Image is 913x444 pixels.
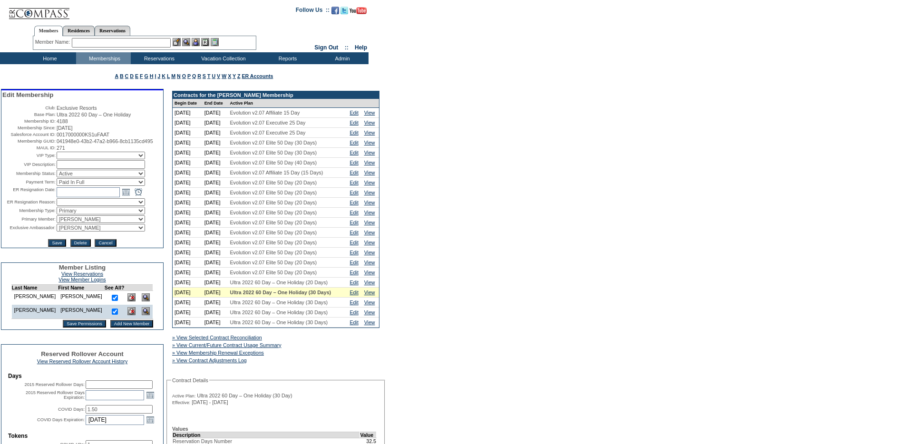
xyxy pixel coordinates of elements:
[173,308,203,318] td: [DATE]
[350,110,359,116] a: Edit
[173,228,203,238] td: [DATE]
[230,270,317,275] span: Evolution v2.07 Elite 50 Day (20 Days)
[230,200,317,205] span: Evolution v2.07 Elite 50 Day (20 Days)
[230,160,317,165] span: Evolution v2.07 Elite 50 Day (40 Days)
[314,44,338,51] a: Sign Out
[173,148,203,158] td: [DATE]
[364,190,375,195] a: View
[127,293,136,301] img: Delete
[135,73,138,79] a: E
[230,230,317,235] span: Evolution v2.07 Elite 50 Day (20 Days)
[203,258,228,268] td: [DATE]
[192,399,228,405] span: [DATE] - [DATE]
[203,198,228,208] td: [DATE]
[57,125,73,131] span: [DATE]
[350,130,359,135] a: Edit
[203,228,228,238] td: [DATE]
[350,240,359,245] a: Edit
[364,110,375,116] a: View
[172,393,195,399] span: Active Plan:
[173,208,203,218] td: [DATE]
[230,319,328,325] span: Ultra 2022 60 Day – One Holiday (30 Days)
[58,407,85,412] label: COVID Days:
[350,140,359,145] a: Edit
[364,299,375,305] a: View
[105,285,125,291] td: See All?
[331,10,339,15] a: Become our fan on Facebook
[76,52,131,64] td: Memberships
[173,38,181,46] img: b_edit.gif
[155,73,156,79] a: I
[150,73,154,79] a: H
[2,91,53,98] span: Edit Membership
[167,73,170,79] a: L
[233,73,236,79] a: Y
[145,390,155,400] a: Open the calendar popup.
[173,278,203,288] td: [DATE]
[364,250,375,255] a: View
[11,305,58,319] td: [PERSON_NAME]
[59,264,106,271] span: Member Listing
[211,38,219,46] img: b_calculator.gif
[172,357,247,363] a: » View Contract Adjustments Log
[350,280,359,285] a: Edit
[57,132,109,137] span: 0017000000KS1uFAAT
[173,128,203,138] td: [DATE]
[115,73,118,79] a: A
[350,309,359,315] a: Edit
[230,130,306,135] span: Evolution v2.07 Executive 25 Day
[173,432,360,438] td: Description
[2,145,56,151] td: MAUL ID:
[172,350,264,356] a: » View Membership Renewal Exceptions
[145,415,155,425] a: Open the calendar popup.
[222,73,226,79] a: W
[364,170,375,175] a: View
[207,73,211,79] a: T
[2,160,56,169] td: VIP Description:
[2,125,56,131] td: Membership Since:
[140,73,143,79] a: F
[35,38,72,46] div: Member Name:
[61,271,103,277] a: View Reservations
[350,210,359,215] a: Edit
[203,298,228,308] td: [DATE]
[203,308,228,318] td: [DATE]
[203,73,206,79] a: S
[110,320,154,328] input: Add New Member
[230,309,328,315] span: Ultra 2022 60 Day – One Holiday (30 Days)
[34,26,63,36] a: Members
[37,417,85,422] label: COVID Days Expiration:
[173,158,203,168] td: [DATE]
[230,260,317,265] span: Evolution v2.07 Elite 50 Day (20 Days)
[203,278,228,288] td: [DATE]
[355,44,367,51] a: Help
[203,268,228,278] td: [DATE]
[57,118,68,124] span: 4188
[364,150,375,155] a: View
[192,38,200,46] img: Impersonate
[350,200,359,205] a: Edit
[350,290,359,295] a: Edit
[203,158,228,168] td: [DATE]
[2,152,56,159] td: VIP Type:
[63,320,106,328] input: Save Permissions
[192,73,196,79] a: Q
[182,38,190,46] img: View
[331,7,339,14] img: Become our fan on Facebook
[350,180,359,185] a: Edit
[58,285,105,291] td: First Name
[2,198,56,206] td: ER Resignation Reason:
[8,373,156,379] td: Days
[41,350,124,357] span: Reserved Rollover Account
[144,73,148,79] a: G
[340,10,348,15] a: Follow us on Twitter
[360,432,377,438] td: Value
[57,112,131,117] span: Ultra 2022 60 Day – One Holiday
[230,220,317,225] span: Evolution v2.07 Elite 50 Day (20 Days)
[133,187,144,197] a: Open the time view popup.
[350,260,359,265] a: Edit
[173,318,203,328] td: [DATE]
[350,250,359,255] a: Edit
[230,170,323,175] span: Evolution v2.07 Affiliate 15 Day (15 Days)
[230,299,328,305] span: Ultra 2022 60 Day – One Holiday (30 Days)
